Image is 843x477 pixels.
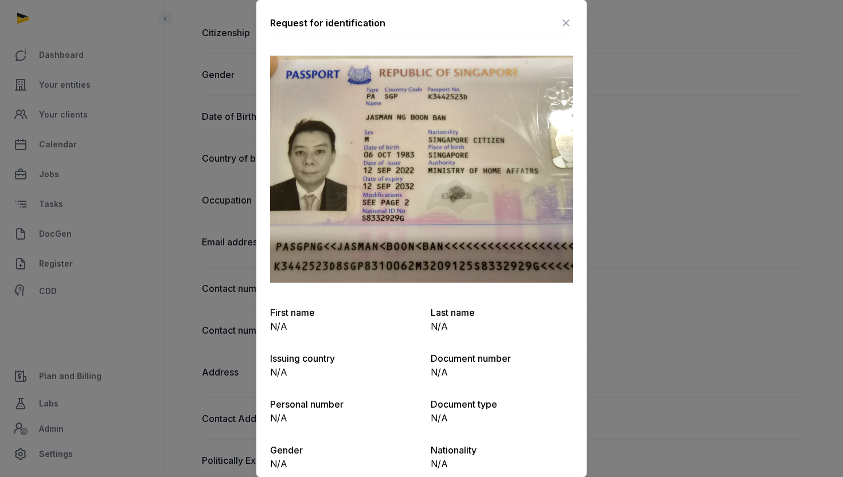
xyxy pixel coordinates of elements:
[270,56,573,283] img: onfido-176036304504OwCdt7xJ21PoEtVaM1LXklw5HClC4blya5Tea6.jpg
[431,351,573,365] p: Document number
[270,319,412,333] p: N/A
[431,457,573,471] p: N/A
[270,411,412,425] p: N/A
[270,397,412,411] p: Personal number
[270,365,412,379] p: N/A
[431,397,573,411] p: Document type
[431,306,573,319] p: Last name
[270,457,412,471] p: N/A
[431,411,573,425] p: N/A
[431,365,573,379] p: N/A
[431,319,573,333] p: N/A
[270,443,412,457] p: Gender
[431,443,573,457] p: Nationality
[270,16,385,30] div: Request for identification
[270,351,412,365] p: Issuing country
[270,306,412,319] p: First name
